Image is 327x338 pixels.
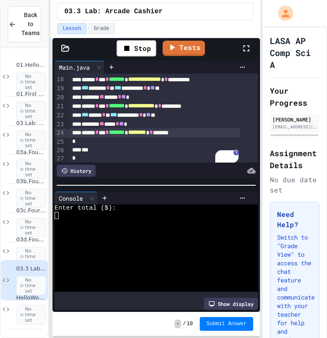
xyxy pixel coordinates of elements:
a: Tests [163,41,205,56]
span: No time set [16,305,46,325]
h1: LASA AP Comp Sci A [270,35,319,71]
div: 21 [55,102,65,111]
span: No time set [16,247,46,267]
div: Show display [204,298,258,310]
span: No time set [16,160,46,179]
div: 20 [55,93,65,102]
span: No time set [16,276,46,296]
span: No time set [16,72,46,92]
h3: Need Help? [277,209,312,230]
div: Stop [117,40,156,56]
div: [PERSON_NAME] [272,116,317,123]
span: No time set [16,130,46,150]
div: History [57,165,96,177]
div: 18 [55,75,65,84]
div: 25 [55,138,65,146]
div: 22 [55,111,65,120]
button: Submit Answer [200,317,254,331]
span: / [183,320,186,327]
span: 03a.FourPack How Many Pages [16,149,46,156]
span: No time set [16,101,46,121]
div: Main.java [55,61,105,74]
div: 26 [55,146,65,155]
div: Console [55,194,87,203]
div: 19 [55,84,65,93]
div: No due date set [270,175,319,195]
span: 10 [187,320,193,327]
span: Enter total ($): [55,205,116,212]
span: 01.Hello World Plus [16,62,46,69]
span: 03c.FourPack BeanCount [16,207,46,214]
div: Main.java [55,63,94,72]
span: No time set [16,218,46,237]
span: 03.Lab: Hello Input [16,120,46,127]
span: Submit Answer [207,320,247,327]
div: 23 [55,120,65,129]
span: HelloWorld [16,294,46,302]
span: 03d.FourPack Datable [16,236,46,243]
span: Back to Teams [21,11,40,38]
div: Console [55,192,98,205]
h2: Your Progress [270,85,319,109]
div: [EMAIL_ADDRESS][DOMAIN_NAME] [272,124,317,130]
span: 03.3 Lab: Arcade Cashier [64,6,163,17]
h2: Assignment Details [270,147,319,171]
div: My Account [269,3,295,23]
span: No time set [16,189,46,208]
span: 03.3 Lab: Arcade Cashier [16,265,46,273]
div: 24 [55,129,65,138]
div: 27 [55,154,65,163]
button: Back to Teams [8,6,41,42]
span: - [175,320,181,328]
button: Grade [88,23,115,34]
span: 03b.FourPack GallonsWasted [16,178,46,185]
button: Lesson [57,23,87,34]
span: 01.First Practice! [16,91,46,98]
